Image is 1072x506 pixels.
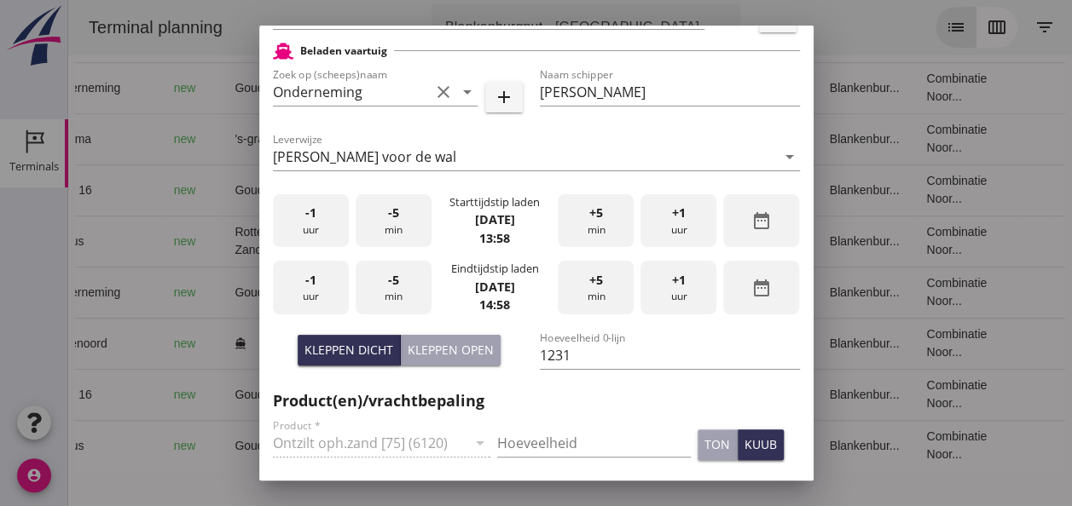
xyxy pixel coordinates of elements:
[92,267,154,318] td: new
[304,341,393,359] div: Kleppen dicht
[166,79,310,97] div: Gouda
[844,420,950,471] td: Combinatie Noor...
[844,113,950,164] td: Combinatie Noor...
[457,82,478,102] i: arrow_drop_down
[388,271,399,290] span: -5
[745,435,777,453] div: kuub
[354,369,448,420] td: 1298
[387,237,401,247] small: m3
[618,369,748,420] td: 18
[394,390,408,400] small: m3
[209,388,221,400] i: directions_boat
[532,113,618,164] td: Filling sand
[387,441,401,451] small: m3
[387,339,401,349] small: m3
[618,216,748,267] td: 18
[356,194,432,248] div: min
[354,164,448,216] td: 1298
[92,420,154,471] td: new
[748,420,845,471] td: Blankenbur...
[672,204,686,222] span: +1
[298,335,401,365] button: Kleppen dicht
[494,87,514,107] i: add
[209,286,221,298] i: directions_boat
[618,318,748,369] td: 18
[497,429,691,457] input: Hoeveelheid
[748,164,845,216] td: Blankenbur...
[394,186,408,196] small: m3
[698,429,738,460] button: ton
[354,420,448,471] td: 999
[92,113,154,164] td: new
[704,435,730,453] div: ton
[618,113,748,164] td: 18
[387,135,401,145] small: m3
[474,211,514,227] strong: [DATE]
[305,271,316,290] span: -1
[7,15,168,39] div: Terminal planning
[844,216,950,267] td: Combinatie Noor...
[209,440,221,451] i: directions_boat
[532,318,618,369] td: Filling sand
[844,164,950,216] td: Combinatie Noor...
[618,420,748,471] td: 18
[878,17,898,37] i: list
[300,43,387,59] h2: Beladen vaartuig
[844,62,950,113] td: Combinatie Noor...
[532,62,618,113] td: Ontzilt oph.zan...
[618,267,748,318] td: 18
[748,318,845,369] td: Blankenbur...
[641,17,662,37] i: arrow_drop_down
[273,194,349,248] div: uur
[354,267,448,318] td: 1231
[532,216,618,267] td: Ontzilt oph.zan...
[751,278,772,298] i: date_range
[558,261,634,314] div: min
[394,83,408,94] small: m3
[479,230,510,246] strong: 13:58
[532,369,618,420] td: Ontzilt oph.zan...
[166,284,310,302] div: Gouda
[532,420,618,471] td: Ontzilt oph.zan...
[589,204,603,222] span: +5
[408,341,494,359] div: Kleppen open
[748,113,845,164] td: Blankenbur...
[474,279,514,295] strong: [DATE]
[245,133,257,145] i: directions_boat
[751,210,772,231] i: date_range
[166,337,178,349] i: directions_boat
[844,318,950,369] td: Combinatie Noor...
[401,335,501,365] button: Kleppen open
[748,267,845,318] td: Blankenbur...
[532,267,618,318] td: Ontzilt oph.zan...
[532,164,618,216] td: Ontzilt oph.zan...
[589,271,603,290] span: +5
[640,194,716,248] div: uur
[479,296,510,313] strong: 14:58
[356,261,432,314] div: min
[166,386,310,404] div: Gouda
[738,429,784,460] button: kuub
[618,164,748,216] td: 18
[558,194,634,248] div: min
[92,164,154,216] td: new
[166,223,310,259] div: Rotterdam Zandoverslag
[844,267,950,318] td: Combinatie Noor...
[166,437,310,455] div: Gouda
[394,288,408,298] small: m3
[748,369,845,420] td: Blankenbur...
[298,235,310,247] i: directions_boat
[748,216,845,267] td: Blankenbur...
[92,369,154,420] td: new
[273,78,430,106] input: Zoek op (scheeps)naam
[748,62,845,113] td: Blankenbur...
[166,181,310,199] div: Gouda
[166,130,310,148] div: 's-gravendeel
[540,342,800,369] input: Hoeveelheid 0-lijn
[844,369,950,420] td: Combinatie Noor...
[354,62,448,113] td: 1231
[209,184,221,196] i: directions_boat
[354,216,448,267] td: 999
[779,147,800,167] i: arrow_drop_down
[92,216,154,267] td: new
